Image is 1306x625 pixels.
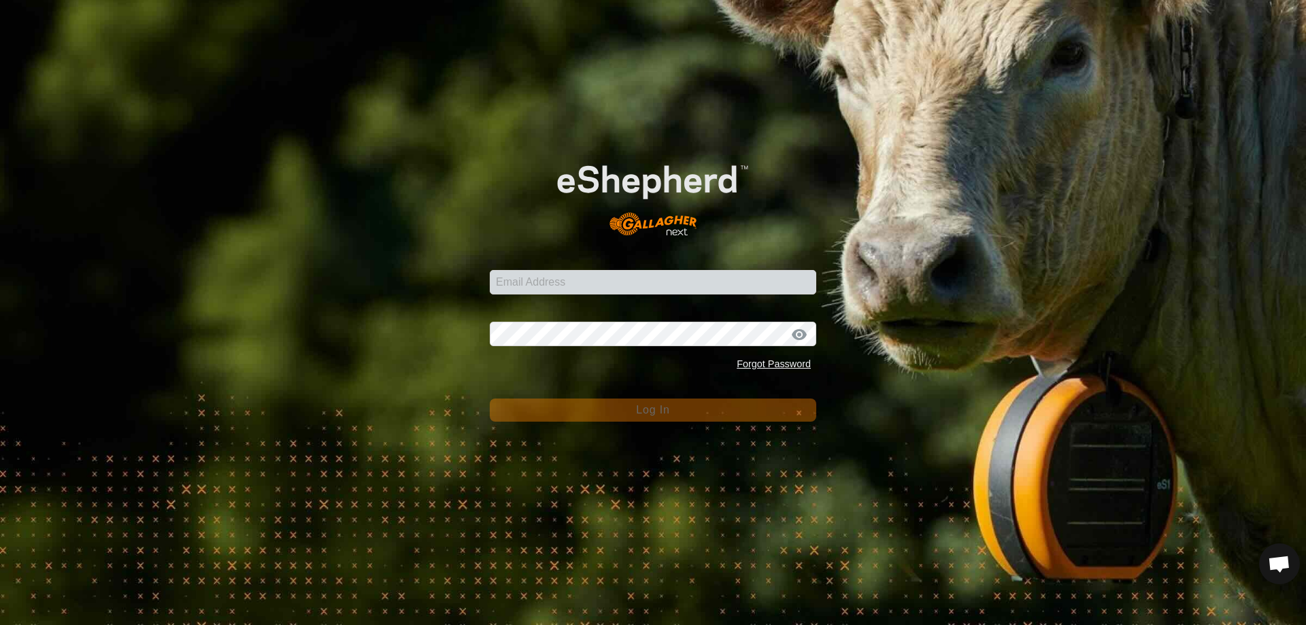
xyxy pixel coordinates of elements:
img: E-shepherd Logo [522,138,784,250]
span: Log In [636,404,669,416]
button: Log In [490,399,816,422]
a: Forgot Password [737,358,811,369]
input: Email Address [490,270,816,294]
div: Open chat [1259,543,1300,584]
